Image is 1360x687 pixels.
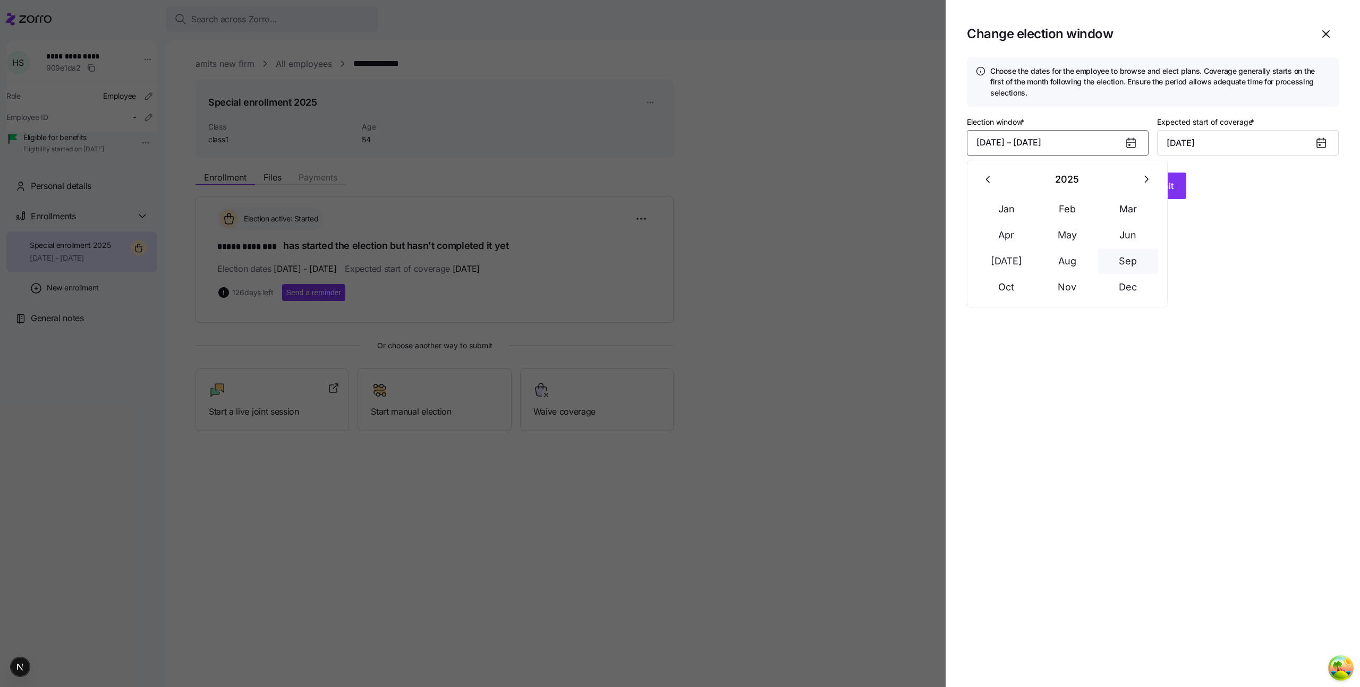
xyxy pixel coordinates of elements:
button: Open Tanstack query devtools [1330,657,1351,679]
button: Feb [1037,196,1098,222]
button: Jan [976,196,1037,222]
button: Nov [1037,274,1098,300]
button: Mar [1098,196,1159,222]
button: [DATE] [976,248,1037,274]
span: Submit [1145,179,1174,192]
button: Dec [1098,274,1159,300]
button: Jun [1098,222,1159,248]
button: Aug [1037,248,1098,274]
label: Expected start of coverage [1157,116,1256,128]
button: Sep [1098,248,1159,274]
button: Oct [976,274,1037,300]
label: Election window [967,116,1026,128]
h4: Choose the dates for the employee to browse and elect plans. Coverage generally starts on the fir... [990,66,1330,98]
button: Apr [976,222,1037,248]
h1: Change election window [967,25,1305,42]
button: May [1037,222,1098,248]
button: 2025 [1001,167,1133,192]
button: [DATE] – [DATE] [967,130,1149,156]
input: MM/DD/YYYY [1157,130,1339,156]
